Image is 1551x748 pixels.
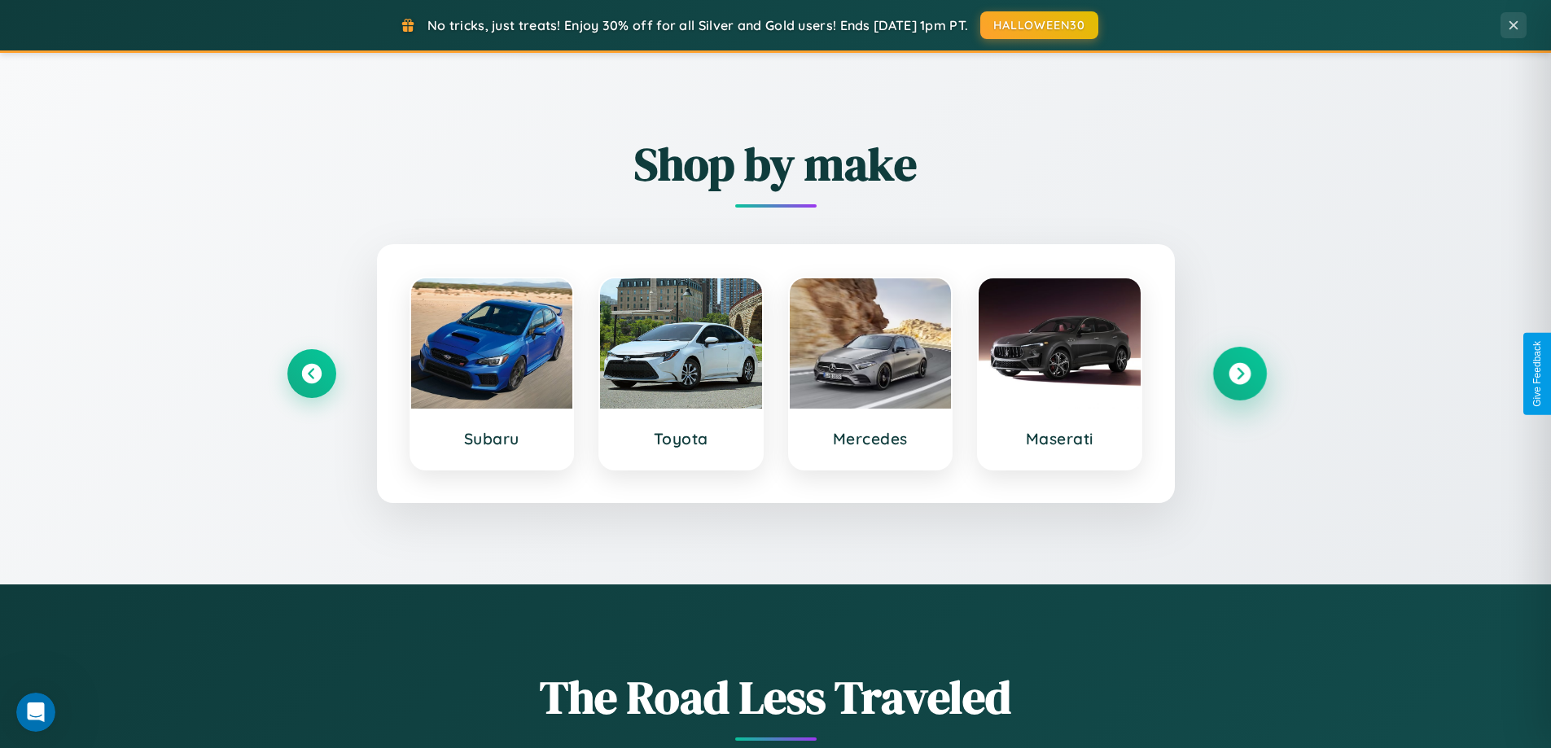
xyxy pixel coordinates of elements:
span: No tricks, just treats! Enjoy 30% off for all Silver and Gold users! Ends [DATE] 1pm PT. [427,17,968,33]
h3: Toyota [616,429,746,448]
h2: Shop by make [287,133,1264,195]
iframe: Intercom live chat [16,693,55,732]
h1: The Road Less Traveled [287,666,1264,728]
h3: Maserati [995,429,1124,448]
div: Give Feedback [1531,341,1543,407]
h3: Subaru [427,429,557,448]
h3: Mercedes [806,429,935,448]
button: HALLOWEEN30 [980,11,1098,39]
